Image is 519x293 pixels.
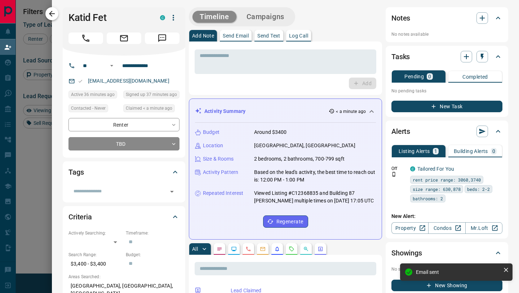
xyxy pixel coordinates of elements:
svg: Listing Alerts [274,246,280,252]
button: Open [107,61,116,70]
button: Timeline [192,11,236,23]
p: Actively Searching: [68,230,122,236]
p: Off [391,165,406,172]
span: Call [68,32,103,44]
span: rent price range: 3060,3740 [413,176,481,183]
div: Notes [391,9,502,27]
span: Active 36 minutes ago [71,91,115,98]
p: < a minute ago [336,108,366,115]
p: No pending tasks [391,86,502,96]
p: Add Note [192,33,214,38]
h2: Showings [391,247,422,259]
p: $3,400 - $3,400 [68,258,122,270]
p: Based on the lead's activity, the best time to reach out is: 12:00 PM - 1:00 PM [254,169,376,184]
p: 0 [492,149,495,154]
div: Criteria [68,208,179,226]
p: No notes available [391,31,502,38]
a: Condos [428,222,465,234]
div: TBD [68,137,179,150]
a: Mr.Loft [465,222,502,234]
div: Activity Summary< a minute ago [195,105,376,118]
p: Building Alerts [454,149,488,154]
p: Viewed Listing #C12368835 and Building 87 [PERSON_NAME] multiple times on [DATE] 17:05 UTC [254,189,376,205]
h2: Alerts [391,126,410,137]
svg: Lead Browsing Activity [231,246,237,252]
p: Budget [203,128,219,136]
div: Email sent [416,269,500,275]
div: Tags [68,163,179,181]
p: No showings booked [391,266,502,272]
div: Tasks [391,48,502,65]
span: bathrooms: 2 [413,195,443,202]
p: Activity Summary [204,108,245,115]
span: Signed up 37 minutes ago [126,91,177,98]
div: Renter [68,118,179,131]
svg: Email Valid [78,79,83,84]
p: Location [203,142,223,149]
p: Size & Rooms [203,155,234,163]
span: size range: 630,878 [413,185,461,193]
p: Pending [404,74,424,79]
a: Tailored For You [417,166,454,172]
svg: Notes [217,246,222,252]
p: Around $3400 [254,128,287,136]
p: Search Range: [68,252,122,258]
p: 1 [434,149,437,154]
p: Send Email [223,33,249,38]
div: condos.ca [410,166,415,171]
p: Repeated Interest [203,189,243,197]
p: New Alert: [391,213,502,220]
a: Property [391,222,429,234]
div: Tue Sep 16 2025 [123,104,179,114]
div: condos.ca [160,15,165,20]
div: Tue Sep 16 2025 [68,91,120,101]
p: Areas Searched: [68,274,179,280]
h2: Notes [391,12,410,24]
svg: Opportunities [303,246,309,252]
p: [GEOGRAPHIC_DATA], [GEOGRAPHIC_DATA] [254,142,355,149]
h2: Tags [68,166,84,178]
button: New Task [391,101,502,112]
h1: Katid Fet [68,12,149,23]
p: 0 [428,74,431,79]
button: New Showing [391,280,502,291]
p: Listing Alerts [399,149,430,154]
button: Open [167,187,177,197]
p: Send Text [257,33,280,38]
a: [EMAIL_ADDRESS][DOMAIN_NAME] [88,78,169,84]
span: Message [145,32,179,44]
p: Log Call [289,33,308,38]
p: Budget: [126,252,179,258]
button: Campaigns [239,11,292,23]
p: Timeframe: [126,230,179,236]
p: Activity Pattern [203,169,238,176]
span: Contacted - Never [71,105,106,112]
div: Tue Sep 16 2025 [123,91,179,101]
p: Completed [462,74,488,79]
span: beds: 2-2 [467,185,490,193]
h2: Tasks [391,51,410,62]
span: Claimed < a minute ago [126,105,172,112]
p: All [192,246,198,252]
h2: Criteria [68,211,92,223]
button: Regenerate [263,215,308,228]
svg: Push Notification Only [391,172,396,177]
div: Alerts [391,123,502,140]
svg: Calls [245,246,251,252]
span: Email [107,32,141,44]
p: 2 bedrooms, 2 bathrooms, 700-799 sqft [254,155,345,163]
div: Showings [391,244,502,262]
svg: Agent Actions [318,246,323,252]
svg: Requests [289,246,294,252]
svg: Emails [260,246,266,252]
